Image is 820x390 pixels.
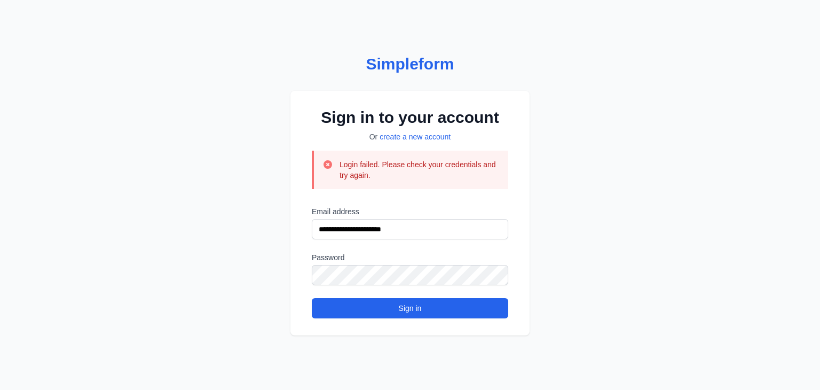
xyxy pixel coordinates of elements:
[312,131,508,142] p: Or
[340,159,500,181] p: Login failed. Please check your credentials and try again.
[312,206,508,217] label: Email address
[312,298,508,318] button: Sign in
[290,54,530,74] a: Simpleform
[380,132,451,141] a: create a new account
[312,108,508,127] h2: Sign in to your account
[312,252,508,263] label: Password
